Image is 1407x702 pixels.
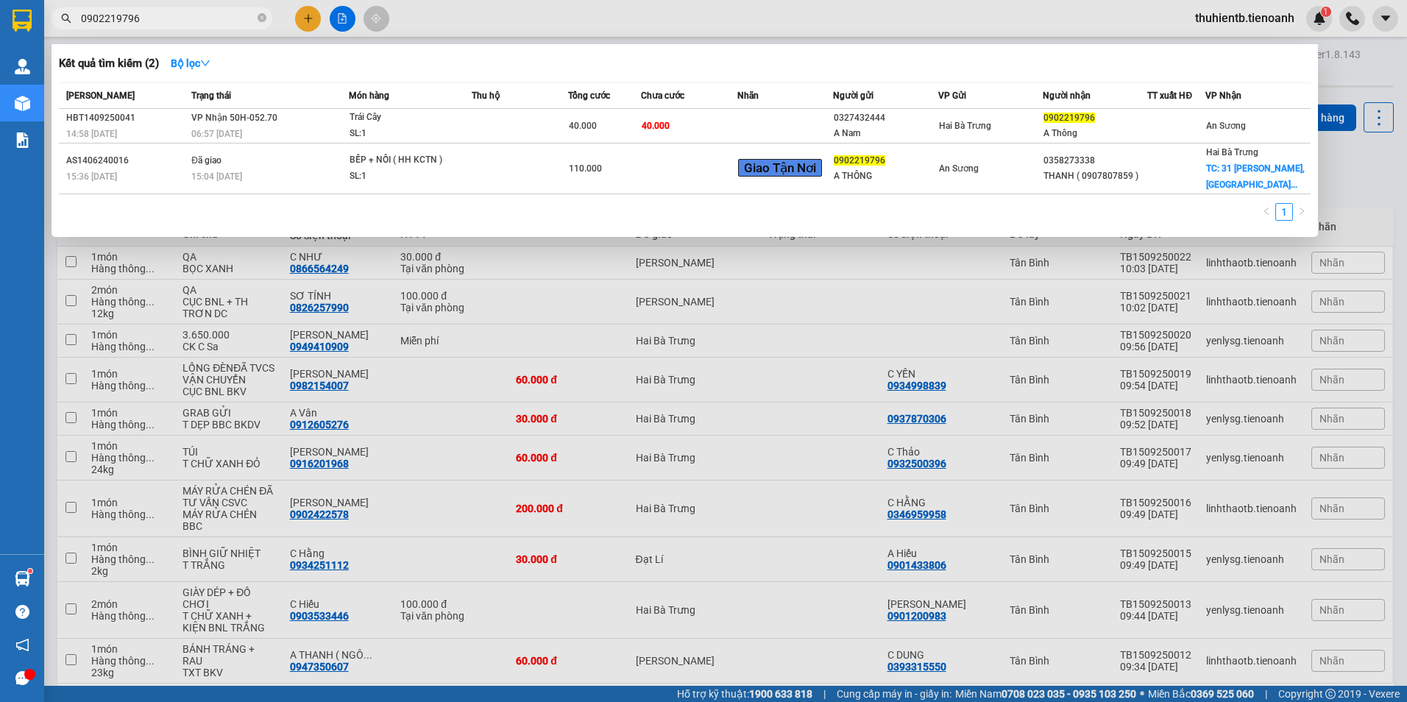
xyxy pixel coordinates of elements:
[59,56,159,71] h3: Kết quả tìm kiếm ( 2 )
[15,671,29,685] span: message
[61,13,71,24] span: search
[350,110,460,126] div: Trái Cây
[171,57,210,69] strong: Bộ lọc
[1206,163,1305,190] span: TC: 31 [PERSON_NAME], [GEOGRAPHIC_DATA]...
[1262,207,1271,216] span: left
[834,126,937,141] div: A Nam
[81,10,255,26] input: Tìm tên, số ĐT hoặc mã đơn
[159,52,222,75] button: Bộ lọcdown
[15,571,30,586] img: warehouse-icon
[349,91,389,101] span: Món hàng
[66,110,187,126] div: HBT1409250041
[1258,203,1275,221] button: left
[569,163,602,174] span: 110.000
[15,96,30,111] img: warehouse-icon
[1043,153,1146,169] div: 0358273338
[191,129,242,139] span: 06:57 [DATE]
[641,91,684,101] span: Chưa cước
[1206,121,1246,131] span: An Sương
[1043,91,1091,101] span: Người nhận
[66,153,187,169] div: AS1406240016
[191,155,221,166] span: Đã giao
[834,155,885,166] span: 0902219796
[569,121,597,131] span: 40.000
[1293,203,1311,221] button: right
[472,91,500,101] span: Thu hộ
[834,169,937,184] div: A THÔNG
[1297,207,1306,216] span: right
[1043,113,1095,123] span: 0902219796
[350,126,460,142] div: SL: 1
[834,110,937,126] div: 0327432444
[15,132,30,148] img: solution-icon
[568,91,610,101] span: Tổng cước
[15,605,29,619] span: question-circle
[350,152,460,169] div: BẾP + NỒI ( HH KCTN )
[1043,169,1146,184] div: THANH ( 0907807859 )
[191,171,242,182] span: 15:04 [DATE]
[939,163,979,174] span: An Sương
[737,91,759,101] span: Nhãn
[642,121,670,131] span: 40.000
[1293,203,1311,221] li: Next Page
[191,91,231,101] span: Trạng thái
[258,13,266,22] span: close-circle
[1275,203,1293,221] li: 1
[1147,91,1192,101] span: TT xuất HĐ
[1258,203,1275,221] li: Previous Page
[1043,126,1146,141] div: A Thông
[15,638,29,652] span: notification
[938,91,966,101] span: VP Gửi
[258,12,266,26] span: close-circle
[191,113,277,123] span: VP Nhận 50H-052.70
[939,121,991,131] span: Hai Bà Trưng
[1205,91,1241,101] span: VP Nhận
[1206,147,1258,157] span: Hai Bà Trưng
[66,129,117,139] span: 14:58 [DATE]
[738,159,822,177] span: Giao Tận Nơi
[15,59,30,74] img: warehouse-icon
[28,569,32,573] sup: 1
[66,171,117,182] span: 15:36 [DATE]
[200,58,210,68] span: down
[833,91,873,101] span: Người gửi
[13,10,32,32] img: logo-vxr
[66,91,135,101] span: [PERSON_NAME]
[350,169,460,185] div: SL: 1
[1276,204,1292,220] a: 1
